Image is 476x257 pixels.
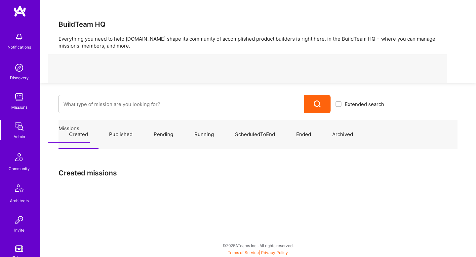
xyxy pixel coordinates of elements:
img: teamwork [13,91,26,104]
div: Missions [11,104,27,111]
div: Invite [14,227,24,234]
img: Architects [11,181,27,197]
img: admin teamwork [13,120,26,133]
img: logo [13,5,26,17]
div: Discovery [10,74,29,81]
img: bell [13,30,26,44]
span: Extended search [345,101,384,108]
img: Community [11,149,27,165]
div: Notifications [8,44,31,51]
div: Admin [14,133,25,140]
input: What type of mission are you looking for? [63,96,299,113]
div: Architects [10,197,29,204]
img: Invite [13,213,26,227]
img: tokens [15,245,23,252]
div: Community [9,165,30,172]
a: Missions [48,114,90,143]
img: discovery [13,61,26,74]
i: icon Search [314,100,321,108]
